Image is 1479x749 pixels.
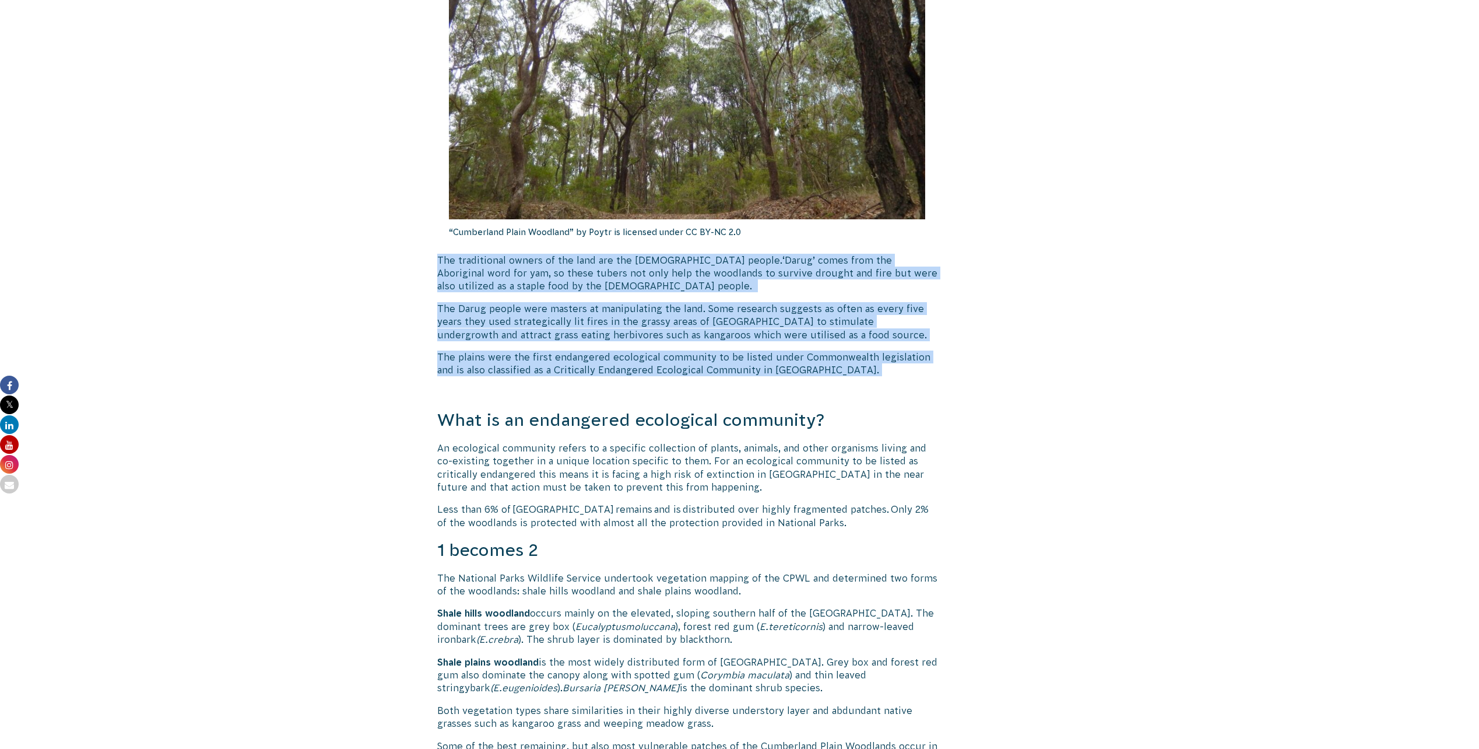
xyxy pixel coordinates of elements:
span: is the most widely distributed form of [GEOGRAPHIC_DATA]. Grey box and forest red gum also domina... [437,657,937,680]
span: Shale plains woodland [437,657,539,667]
span: is the dominant shrub species. [680,682,823,693]
span: ). The shrub layer is dominated by blackthorn. [518,634,732,645]
span: The traditional owners of the land are the [DEMOGRAPHIC_DATA] people. [437,255,782,265]
span: Less than 6% of [GEOGRAPHIC_DATA] remains and is distributed over highly fragmented patches. Only... [437,504,929,527]
span: orymbia [707,670,744,680]
span: Both vegetation types share similarities in their highly diverse understory layer and a [437,705,837,716]
span: E. [760,621,768,632]
span: Bursaria [PERSON_NAME] [563,682,680,693]
span: occurs mainly on the elevated, sloping southern half of the [GEOGRAPHIC_DATA]. The dominant trees... [437,608,934,631]
span: ‘Darug’ comes from the Aboriginal word for yam, so these tubers not only help the woodlands to su... [437,255,937,292]
span: maculata [747,670,789,680]
span: The plains were the first endangered ecological community to be listed under Commonwealth legisla... [437,352,930,375]
span: An ecological community refers to a specific collection of plants, animals, and other organisms l... [437,443,926,492]
span: Shale hills woodland [437,608,530,618]
span: eugenioides [502,682,557,693]
span: ). [557,682,563,693]
span: d [842,705,848,716]
span: moluccana [626,621,675,632]
span: tereticornis [768,621,823,632]
span: C [700,670,707,680]
h3: What is an endangered ecological community? [437,408,937,432]
span: b [837,705,842,716]
span: (E. [476,634,488,645]
span: Eucalyptus [575,621,626,632]
span: The National Parks Wildlife Service undertook vegetation mapping of the CPWL and determined two f... [437,573,937,596]
span: ), forest red gum ( [675,621,760,632]
span: crebra [488,634,518,645]
h3: 1 becomes 2 [437,538,937,562]
p: “Cumberland Plain Woodland” by Poytr is licensed under CC BY-NC 2.0 [449,219,926,245]
span: (E. [490,682,502,693]
span: The Darug people were masters at manipulating the land. Some research suggests as often as every ... [437,303,927,340]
